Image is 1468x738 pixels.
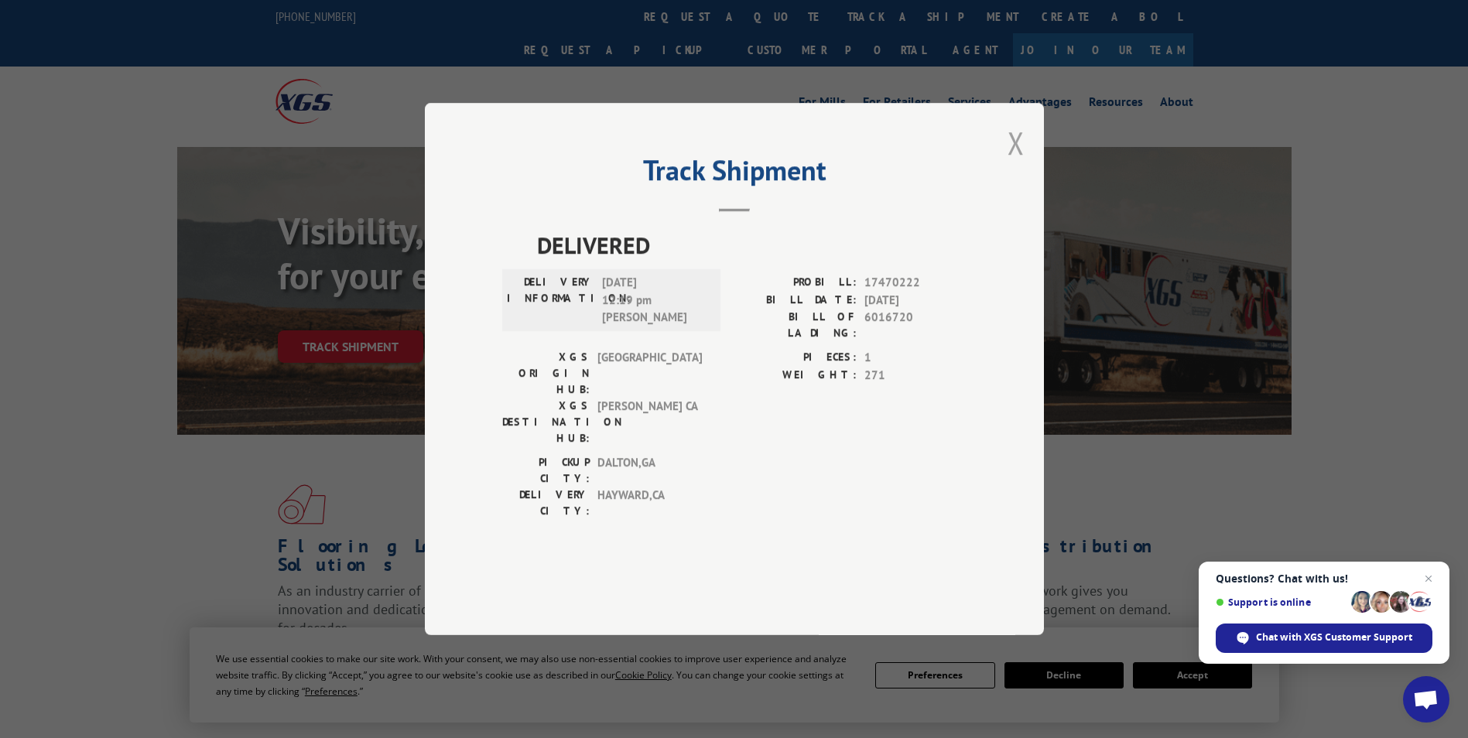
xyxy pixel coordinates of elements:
label: PIECES: [734,349,857,367]
div: Chat with XGS Customer Support [1216,624,1432,653]
span: 17470222 [864,274,967,292]
span: Support is online [1216,596,1346,608]
label: BILL DATE: [734,292,857,309]
label: WEIGHT: [734,367,857,384]
button: Close modal [1008,122,1025,163]
h2: Track Shipment [502,159,967,189]
label: BILL OF LADING: [734,309,857,341]
span: Questions? Chat with us! [1216,572,1432,585]
span: 271 [864,367,967,384]
div: Open chat [1403,676,1449,723]
span: Chat with XGS Customer Support [1256,630,1412,644]
span: [DATE] [864,292,967,309]
span: HAYWARD , CA [597,487,702,519]
span: [DATE] 12:19 pm [PERSON_NAME] [602,274,707,326]
span: Close chat [1419,569,1438,588]
span: 1 [864,349,967,367]
span: DALTON , GA [597,454,702,487]
span: [GEOGRAPHIC_DATA] [597,349,702,398]
label: XGS DESTINATION HUB: [502,398,590,446]
label: XGS ORIGIN HUB: [502,349,590,398]
label: PICKUP CITY: [502,454,590,487]
label: DELIVERY CITY: [502,487,590,519]
span: 6016720 [864,309,967,341]
span: DELIVERED [537,227,967,262]
label: PROBILL: [734,274,857,292]
span: [PERSON_NAME] CA [597,398,702,446]
label: DELIVERY INFORMATION: [507,274,594,326]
